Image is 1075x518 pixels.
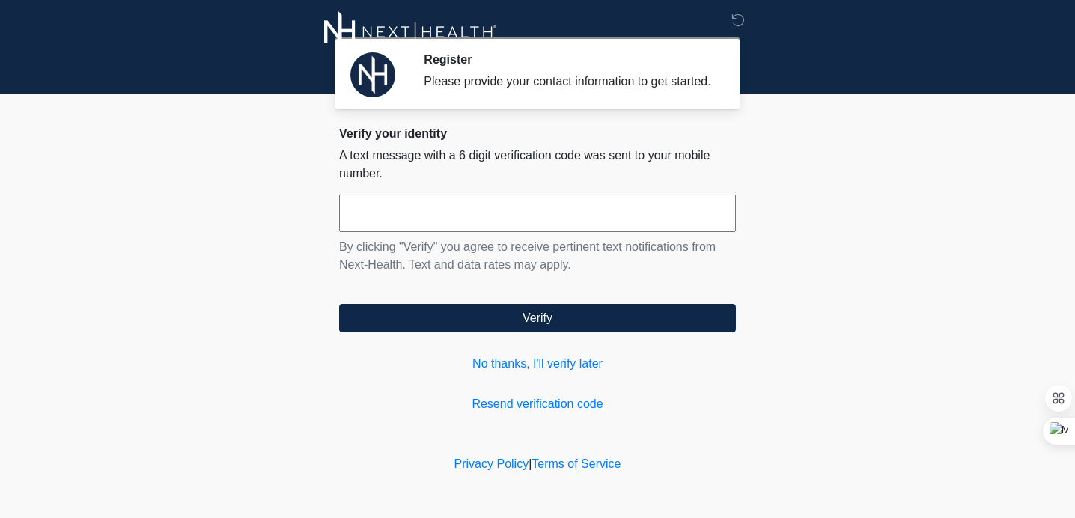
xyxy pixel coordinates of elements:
a: Resend verification code [339,395,736,413]
a: Terms of Service [532,457,621,470]
img: Next-Health Logo [324,11,497,52]
img: Agent Avatar [350,52,395,97]
div: Please provide your contact information to get started. [424,73,713,91]
p: By clicking "Verify" you agree to receive pertinent text notifications from Next-Health. Text and... [339,238,736,274]
p: A text message with a 6 digit verification code was sent to your mobile number. [339,147,736,183]
h2: Verify your identity [339,127,736,141]
button: Verify [339,304,736,332]
a: No thanks, I'll verify later [339,355,736,373]
a: Privacy Policy [454,457,529,470]
a: | [529,457,532,470]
